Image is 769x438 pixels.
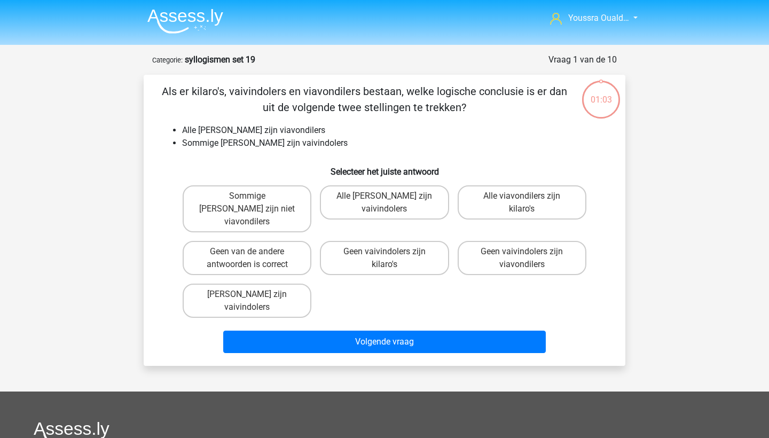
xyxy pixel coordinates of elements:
[320,241,449,275] label: Geen vaivindolers zijn kilaro's
[568,13,629,23] span: Youssra Ouald…
[458,185,586,220] label: Alle viavondilers zijn kilaro's
[320,185,449,220] label: Alle [PERSON_NAME] zijn vaivindolers
[581,80,621,106] div: 01:03
[223,331,546,353] button: Volgende vraag
[182,137,608,150] li: Sommige [PERSON_NAME] zijn vaivindolers
[183,284,311,318] label: [PERSON_NAME] zijn vaivindolers
[152,56,183,64] small: Categorie:
[183,241,311,275] label: Geen van de andere antwoorden is correct
[183,185,311,232] label: Sommige [PERSON_NAME] zijn niet viavondilers
[182,124,608,137] li: Alle [PERSON_NAME] zijn viavondilers
[546,12,630,25] a: Youssra Ouald…
[147,9,223,34] img: Assessly
[185,54,255,65] strong: syllogismen set 19
[548,53,617,66] div: Vraag 1 van de 10
[458,241,586,275] label: Geen vaivindolers zijn viavondilers
[161,158,608,177] h6: Selecteer het juiste antwoord
[161,83,568,115] p: Als er kilaro's, vaivindolers en viavondilers bestaan, welke logische conclusie is er dan uit de ...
